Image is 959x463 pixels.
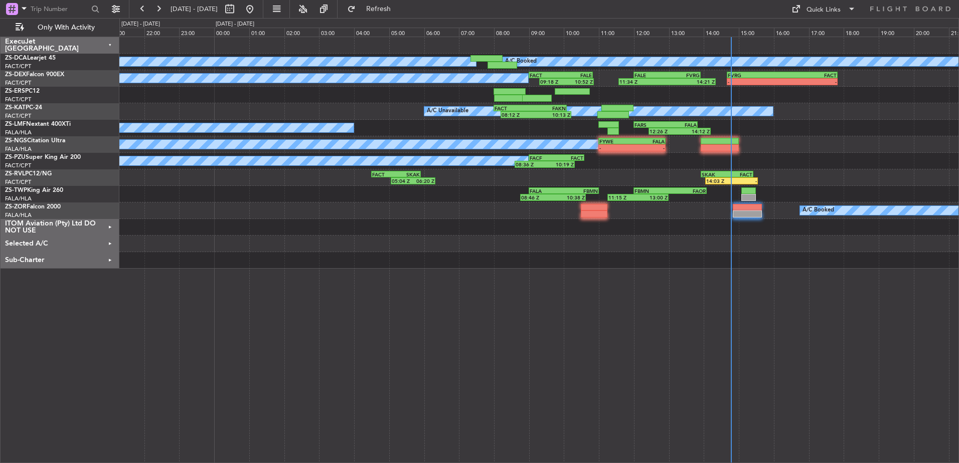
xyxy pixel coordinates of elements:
div: 01:00 [249,28,284,37]
span: [DATE] - [DATE] [171,5,218,14]
div: FACT [727,171,752,177]
div: FVRG [728,72,782,78]
div: A/C Booked [803,203,834,218]
a: ZS-ERSPC12 [5,88,40,94]
button: Only With Activity [11,20,109,36]
div: 23:00 [179,28,214,37]
div: 14:21 Z [667,79,715,85]
div: FBMN [564,188,598,194]
a: ZS-TWPKing Air 260 [5,187,63,193]
a: FACT/CPT [5,79,31,87]
div: - [782,79,837,85]
a: ZS-DEXFalcon 900EX [5,72,64,78]
a: FALA/HLA [5,129,32,136]
span: ZS-DCA [5,55,27,61]
div: 10:13 Z [536,112,571,118]
a: ZS-NGSCitation Ultra [5,138,65,144]
a: ZS-LMFNextant 400XTi [5,121,71,127]
div: 03:00 [319,28,354,37]
div: 11:34 Z [619,79,667,85]
div: 17:00 [809,28,844,37]
div: 14:00 [704,28,739,37]
a: FACT/CPT [5,96,31,103]
div: 11:00 [599,28,634,37]
div: 13:00 Z [638,194,668,200]
div: A/C Unavailable [427,104,468,119]
div: 20:00 [914,28,949,37]
div: FALA [666,122,697,128]
div: FBMN [634,188,670,194]
div: 18:00 [844,28,879,37]
button: Quick Links [786,1,861,17]
div: Quick Links [807,5,841,15]
a: FACT/CPT [5,63,31,70]
div: 05:00 [389,28,424,37]
div: FVRG [667,72,700,78]
div: FALA [632,138,665,144]
span: ZS-NGS [5,138,27,144]
div: 00:00 [214,28,249,37]
input: Trip Number [31,2,88,17]
span: ZS-ZOR [5,204,27,210]
div: 13:00 [669,28,704,37]
div: FALE [561,72,592,78]
div: SKAK [396,171,420,177]
div: 11:15 Z [608,194,638,200]
button: Refresh [343,1,403,17]
div: 02:00 [284,28,319,37]
div: 12:00 [634,28,669,37]
span: ZS-PZU [5,154,26,160]
div: - [632,145,665,151]
div: FALA [530,188,564,194]
a: FACT/CPT [5,178,31,186]
a: ZS-RVLPC12/NG [5,171,52,177]
a: FACT/CPT [5,112,31,120]
div: 06:20 Z [413,178,434,184]
div: FACT [372,171,396,177]
span: Refresh [358,6,400,13]
span: ZS-KAT [5,105,26,111]
div: 05:04 Z [392,178,413,184]
span: Only With Activity [26,24,106,31]
div: 15:00 [739,28,774,37]
a: FALA/HLA [5,145,32,153]
div: 10:52 Z [567,79,593,85]
div: 14:12 Z [680,128,710,134]
div: 10:19 Z [545,161,574,167]
span: ZS-LMF [5,121,26,127]
div: 09:00 [529,28,564,37]
div: 12:26 Z [650,128,680,134]
div: FACT [530,72,561,78]
div: 22:00 [144,28,180,37]
div: FACT [782,72,837,78]
a: ZS-KATPC-24 [5,105,42,111]
div: 21:00 [109,28,144,37]
a: FALA/HLA [5,195,32,202]
div: - [731,178,757,184]
div: 07:00 [459,28,494,37]
div: [DATE] - [DATE] [216,20,254,29]
div: FACT [556,155,583,161]
a: FACT/CPT [5,162,31,169]
div: 08:12 Z [502,112,536,118]
div: 16:00 [774,28,809,37]
div: 19:00 [879,28,914,37]
a: FALA/HLA [5,211,32,219]
div: 14:03 Z [706,178,732,184]
div: SKAK [702,171,727,177]
div: - [728,79,782,85]
div: 08:00 [494,28,529,37]
div: FACF [530,155,556,161]
div: FACT [495,105,530,111]
div: 09:18 Z [540,79,567,85]
div: A/C Booked [505,54,537,69]
div: 04:00 [354,28,389,37]
span: ZS-TWP [5,187,27,193]
span: ZS-RVL [5,171,25,177]
div: - [599,145,632,151]
a: ZS-DCALearjet 45 [5,55,56,61]
div: 10:38 Z [553,194,585,200]
div: 10:00 [564,28,599,37]
div: [DATE] - [DATE] [121,20,160,29]
div: 08:36 Z [516,161,545,167]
